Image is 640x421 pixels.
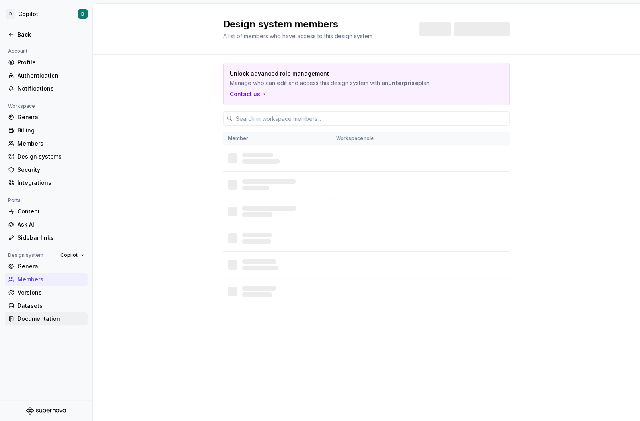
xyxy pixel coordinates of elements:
[5,286,88,299] a: Versions
[5,150,88,163] a: Design systems
[5,250,47,260] div: Design system
[233,111,510,126] input: Search in workspace members...
[5,69,88,82] a: Authentication
[18,166,84,174] div: Security
[81,11,84,17] div: D
[18,315,84,323] div: Documentation
[5,56,88,69] a: Profile
[18,302,84,310] div: Datasets
[223,33,373,39] span: A list of members who have access to this design system.
[331,132,385,145] th: Workspace role
[223,18,410,31] h2: Design system members
[5,47,31,56] div: Account
[18,31,84,39] div: Back
[6,9,15,19] div: D
[18,262,84,270] div: General
[5,101,38,111] div: Workspace
[2,5,91,23] button: DCopilotD
[5,273,88,286] a: Members
[18,113,84,121] div: General
[5,196,25,205] div: Portal
[18,289,84,297] div: Versions
[5,137,88,150] a: Members
[5,231,88,244] a: Sidebar links
[5,82,88,95] a: Notifications
[18,72,84,80] div: Authentication
[5,177,88,189] a: Integrations
[230,90,267,98] a: Contact us
[18,234,84,242] div: Sidebar links
[18,179,84,187] div: Integrations
[18,85,84,93] div: Notifications
[5,218,88,231] a: Ask AI
[5,299,88,312] a: Datasets
[230,70,447,78] p: Unlock advanced role management
[18,275,84,283] div: Members
[5,28,88,41] a: Back
[230,79,447,87] p: Manage who can edit and access this design system with an plan.
[18,126,84,134] div: Billing
[5,111,88,124] a: General
[18,140,84,147] div: Members
[26,407,66,415] svg: Supernova Logo
[5,260,88,273] a: General
[223,132,331,145] th: Member
[5,124,88,137] a: Billing
[18,153,84,161] div: Design systems
[18,208,84,215] div: Content
[18,221,84,229] div: Ask AI
[60,252,78,258] span: Copilot
[5,205,88,218] a: Content
[5,163,88,176] a: Security
[18,58,84,66] div: Profile
[5,312,88,325] a: Documentation
[388,80,418,86] strong: Enterprise
[18,10,38,18] div: Copilot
